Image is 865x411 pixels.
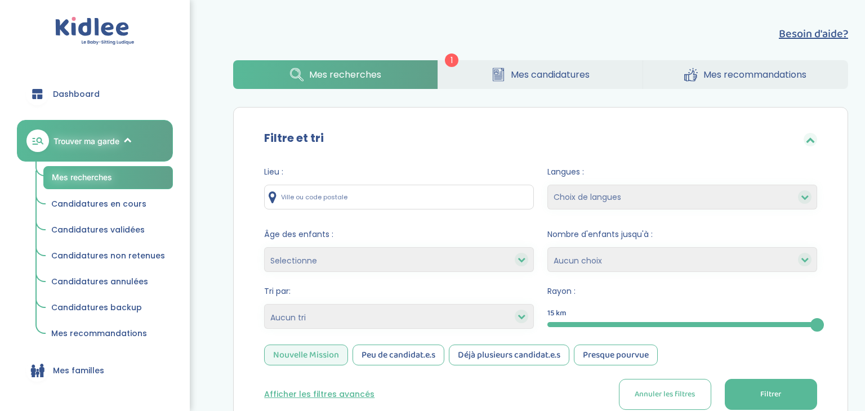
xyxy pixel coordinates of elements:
[43,166,173,189] a: Mes recherches
[547,229,817,240] span: Nombre d'enfants jusqu'à :
[43,271,173,293] a: Candidatures annulées
[449,345,569,365] div: Déjà plusieurs candidat.e.s
[760,388,781,400] span: Filtrer
[17,120,173,162] a: Trouver ma garde
[43,245,173,267] a: Candidatures non retenues
[547,307,567,319] span: 15 km
[547,166,817,178] span: Langues :
[43,297,173,319] a: Candidatures backup
[445,53,458,67] span: 1
[233,60,438,89] a: Mes recherches
[53,365,104,377] span: Mes familles
[17,350,173,391] a: Mes familles
[51,328,147,339] span: Mes recommandations
[264,388,374,400] button: Afficher les filtres avancés
[52,172,112,182] span: Mes recherches
[353,345,444,365] div: Peu de candidat.e.s
[264,185,534,209] input: Ville ou code postale
[51,198,146,209] span: Candidatures en cours
[438,60,643,89] a: Mes candidatures
[55,17,135,46] img: logo.svg
[51,302,142,313] span: Candidatures backup
[643,60,848,89] a: Mes recommandations
[547,285,817,297] span: Rayon :
[264,166,534,178] span: Lieu :
[53,135,119,147] span: Trouver ma garde
[703,68,806,82] span: Mes recommandations
[635,388,695,400] span: Annuler les filtres
[264,129,324,146] label: Filtre et tri
[51,276,148,287] span: Candidatures annulées
[779,25,848,42] button: Besoin d'aide?
[511,68,590,82] span: Mes candidatures
[51,250,165,261] span: Candidatures non retenues
[264,345,348,365] div: Nouvelle Mission
[43,323,173,345] a: Mes recommandations
[264,229,534,240] span: Âge des enfants :
[264,285,534,297] span: Tri par:
[43,220,173,241] a: Candidatures validées
[619,379,711,410] button: Annuler les filtres
[309,68,381,82] span: Mes recherches
[51,224,145,235] span: Candidatures validées
[725,379,817,410] button: Filtrer
[17,74,173,114] a: Dashboard
[574,345,658,365] div: Presque pourvue
[53,88,100,100] span: Dashboard
[43,194,173,215] a: Candidatures en cours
